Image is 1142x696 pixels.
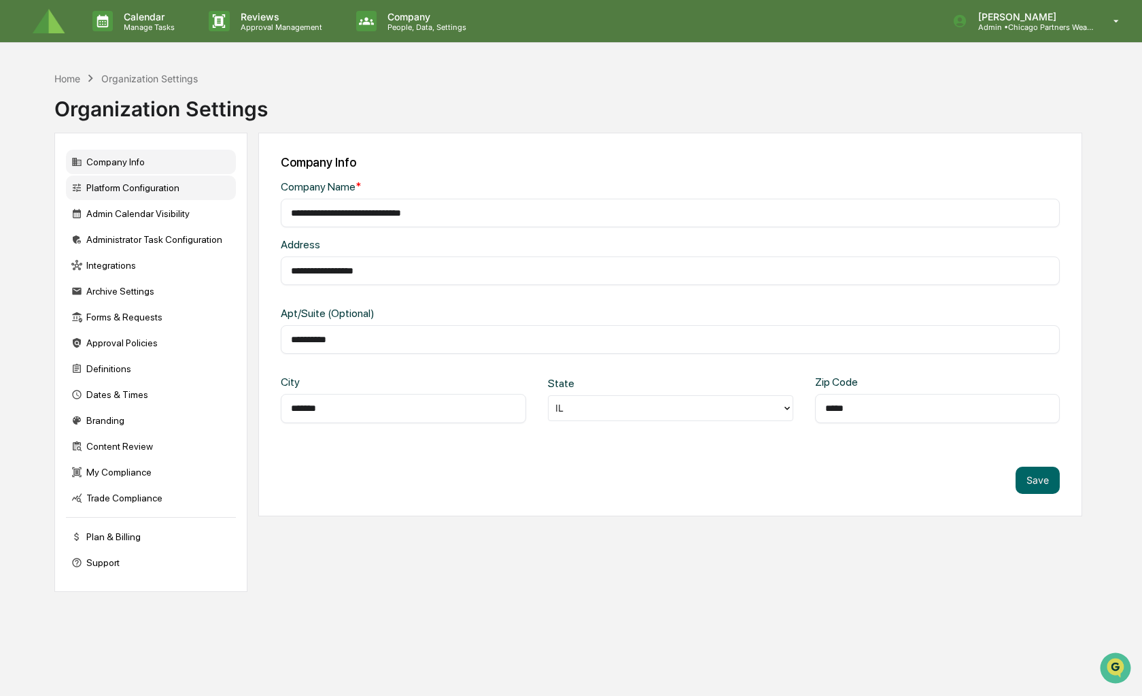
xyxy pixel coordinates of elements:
[8,192,91,216] a: 🔎Data Lookup
[14,29,247,50] p: How can we help?
[281,155,1060,169] div: Company Info
[14,104,38,129] img: 1746055101610-c473b297-6a78-478c-a979-82029cc54cd1
[281,307,631,320] div: Apt/Suite (Optional)
[27,197,86,211] span: Data Lookup
[8,166,93,190] a: 🖐️Preclearance
[66,357,236,381] div: Definitions
[54,86,268,121] div: Organization Settings
[230,11,329,22] p: Reviews
[66,201,236,226] div: Admin Calendar Visibility
[96,230,165,241] a: Powered byPylon
[281,376,391,388] div: City
[1098,651,1135,688] iframe: Open customer support
[66,550,236,575] div: Support
[46,104,223,118] div: Start new chat
[1016,467,1060,494] button: Save
[281,180,631,193] div: Company Name
[112,171,169,185] span: Attestations
[14,199,24,210] div: 🔎
[66,150,236,174] div: Company Info
[66,331,236,355] div: Approval Policies
[66,176,236,200] div: Platform Configuration
[66,382,236,407] div: Dates & Times
[93,166,174,190] a: 🗄️Attestations
[66,460,236,484] div: My Compliance
[815,376,925,388] div: Zip Code
[230,22,329,32] p: Approval Management
[66,227,236,252] div: Administrator Task Configuration
[27,171,88,185] span: Preclearance
[135,231,165,241] span: Pylon
[33,9,65,34] img: logo
[967,22,1094,32] p: Admin • Chicago Partners Wealth Advisors
[66,408,236,433] div: Branding
[113,11,181,22] p: Calendar
[66,279,236,303] div: Archive Settings
[66,253,236,278] div: Integrations
[14,173,24,184] div: 🖐️
[54,73,80,84] div: Home
[281,238,631,251] div: Address
[231,108,247,125] button: Start new chat
[66,525,236,549] div: Plan & Billing
[66,305,236,329] div: Forms & Requests
[377,22,473,32] p: People, Data, Settings
[99,173,109,184] div: 🗄️
[66,486,236,510] div: Trade Compliance
[548,377,658,390] div: State
[101,73,198,84] div: Organization Settings
[46,118,172,129] div: We're available if you need us!
[113,22,181,32] p: Manage Tasks
[377,11,473,22] p: Company
[967,11,1094,22] p: [PERSON_NAME]
[66,434,236,459] div: Content Review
